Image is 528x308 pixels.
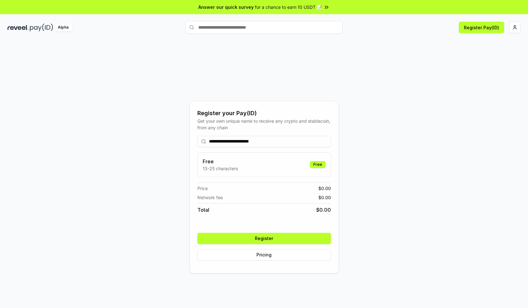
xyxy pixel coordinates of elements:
span: Answer our quick survey [198,4,254,10]
span: Total [197,206,209,214]
button: Pricing [197,249,331,260]
p: 13-25 characters [203,165,238,172]
span: Network fee [197,194,223,201]
img: pay_id [30,24,53,31]
span: $ 0.00 [318,194,331,201]
div: Free [310,161,326,168]
div: Register your Pay(ID) [197,109,331,118]
span: for a chance to earn 10 USDT 📝 [255,4,322,10]
span: $ 0.00 [318,185,331,192]
span: $ 0.00 [316,206,331,214]
button: Register Pay(ID) [459,22,504,33]
span: Price [197,185,208,192]
button: Register [197,233,331,244]
h3: Free [203,158,238,165]
div: Get your own unique name to receive any crypto and stablecoin, from any chain [197,118,331,131]
div: Alpha [54,24,72,31]
img: reveel_dark [8,24,29,31]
